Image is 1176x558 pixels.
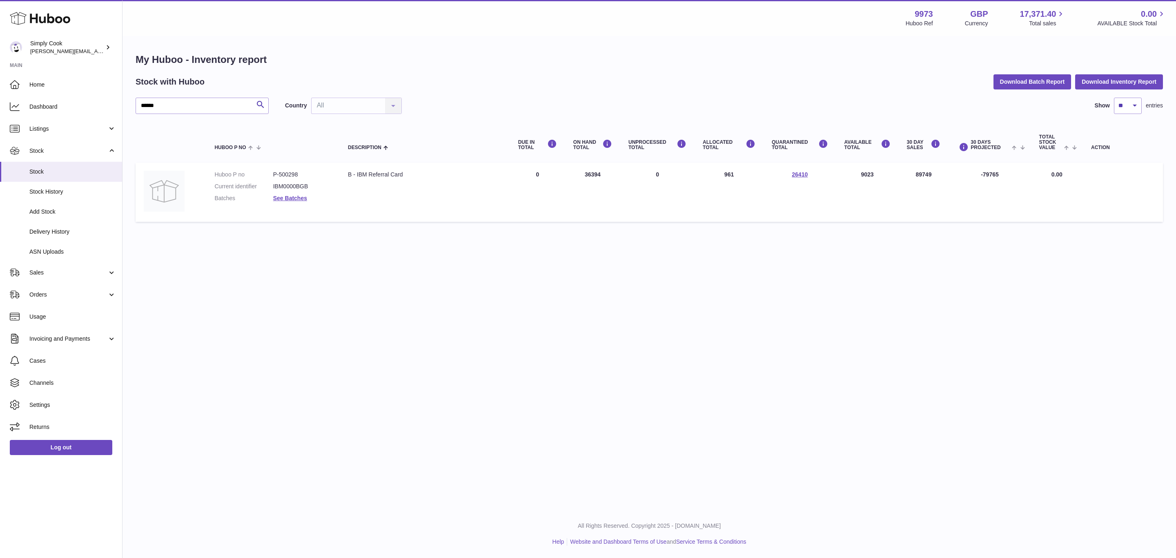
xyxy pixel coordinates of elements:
p: All Rights Reserved. Copyright 2025 - [DOMAIN_NAME] [129,522,1169,530]
span: entries [1146,102,1163,109]
li: and [567,538,746,546]
span: Home [29,81,116,89]
label: Show [1095,102,1110,109]
a: Service Terms & Conditions [676,538,746,545]
a: Help [552,538,564,545]
h1: My Huboo - Inventory report [136,53,1163,66]
span: Returns [29,423,116,431]
span: Listings [29,125,107,133]
td: 0 [620,163,695,222]
div: DUE IN TOTAL [518,139,557,150]
span: Stock [29,147,107,155]
span: [PERSON_NAME][EMAIL_ADDRESS][DOMAIN_NAME] [30,48,164,54]
img: emma@simplycook.com [10,41,22,54]
h2: Stock with Huboo [136,76,205,87]
div: ON HAND Total [573,139,612,150]
dd: IBM0000BGB [273,183,332,190]
dt: Current identifier [214,183,273,190]
span: Delivery History [29,228,116,236]
dt: Huboo P no [214,171,273,179]
a: Log out [10,440,112,455]
a: 0.00 AVAILABLE Stock Total [1097,9,1166,27]
td: 36394 [565,163,620,222]
span: Add Stock [29,208,116,216]
td: -79765 [949,163,1031,222]
dd: P-500298 [273,171,332,179]
strong: GBP [970,9,988,20]
span: Stock [29,168,116,176]
span: AVAILABLE Stock Total [1097,20,1166,27]
div: Currency [965,20,988,27]
div: B - IBM Referral Card [348,171,502,179]
label: Country [285,102,307,109]
td: 0 [510,163,565,222]
span: Sales [29,269,107,277]
span: 30 DAYS PROJECTED [971,140,1010,150]
span: Dashboard [29,103,116,111]
span: ASN Uploads [29,248,116,256]
div: ALLOCATED Total [703,139,755,150]
span: Settings [29,401,116,409]
span: 17,371.40 [1020,9,1056,20]
span: Invoicing and Payments [29,335,107,343]
div: 30 DAY SALES [907,139,941,150]
div: Huboo Ref [906,20,933,27]
span: 0.00 [1051,171,1062,178]
div: QUARANTINED Total [772,139,828,150]
td: 961 [695,163,764,222]
span: Cases [29,357,116,365]
div: UNPROCESSED Total [628,139,686,150]
span: Huboo P no [214,145,246,150]
td: 9023 [836,163,899,222]
a: 17,371.40 Total sales [1020,9,1065,27]
div: Action [1091,145,1155,150]
div: AVAILABLE Total [844,139,891,150]
span: Stock History [29,188,116,196]
span: Total sales [1029,20,1065,27]
span: 0.00 [1141,9,1157,20]
img: product image [144,171,185,212]
span: Description [348,145,381,150]
span: Orders [29,291,107,299]
button: Download Inventory Report [1075,74,1163,89]
button: Download Batch Report [993,74,1071,89]
span: Usage [29,313,116,321]
strong: 9973 [915,9,933,20]
a: Website and Dashboard Terms of Use [570,538,666,545]
dt: Batches [214,194,273,202]
span: Total stock value [1039,134,1062,151]
td: 89749 [899,163,949,222]
a: 26410 [792,171,808,178]
span: Channels [29,379,116,387]
div: Simply Cook [30,40,104,55]
a: See Batches [273,195,307,201]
